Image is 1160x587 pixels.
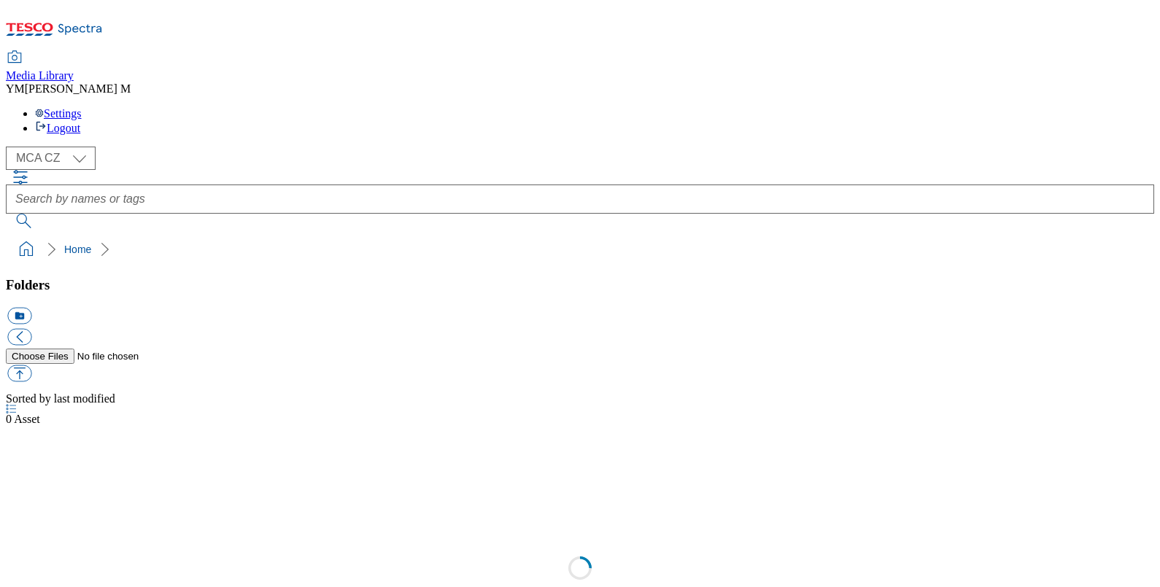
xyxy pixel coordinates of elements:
[6,52,74,82] a: Media Library
[25,82,131,95] span: [PERSON_NAME] M
[6,413,14,425] span: 0
[6,82,25,95] span: YM
[6,392,115,405] span: Sorted by last modified
[6,184,1154,214] input: Search by names or tags
[6,236,1154,263] nav: breadcrumb
[6,277,1154,293] h3: Folders
[6,413,40,425] span: Asset
[64,244,91,255] a: Home
[35,107,82,120] a: Settings
[6,69,74,82] span: Media Library
[15,238,38,261] a: home
[35,122,80,134] a: Logout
